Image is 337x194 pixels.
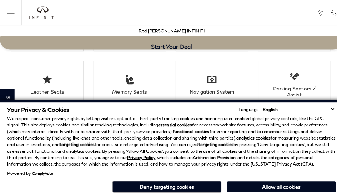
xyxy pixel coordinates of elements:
a: infiniti [29,6,55,19]
strong: essential cookies [155,120,188,125]
strong: Arbitration Provision [189,152,231,157]
button: Deny targeting cookies [110,178,217,189]
span: Your Privacy & Cookies [7,104,68,111]
a: ComplyAuto [31,168,52,172]
strong: targeting cookies [195,139,229,145]
div: Powered by [7,168,52,172]
span: Start Your Deal [149,42,189,49]
img: INFINITI [29,6,55,19]
a: Red [PERSON_NAME] INFINITI [136,27,201,33]
button: Allow all cookies [223,178,330,189]
strong: functional cookies [170,126,206,132]
select: Language Select [256,104,330,111]
div: Navigation System [182,87,234,93]
div: Leather Seats [21,87,72,93]
a: Privacy Policy [125,152,152,157]
div: Parking Sensors / Assist [263,84,315,96]
div: Memory Seats [101,87,153,93]
strong: analytics cookies [232,133,266,138]
strong: targeting cookies [59,139,93,145]
p: We respect consumer privacy rights by letting visitors opt out of third-party tracking cookies an... [7,113,330,164]
div: Language: [234,105,255,110]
